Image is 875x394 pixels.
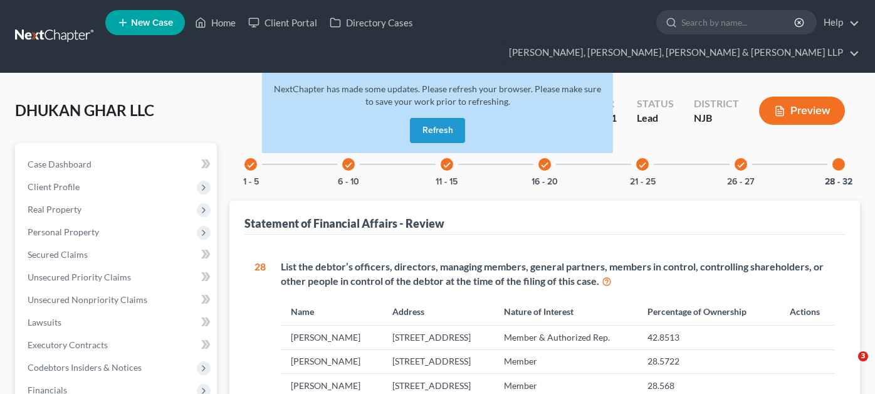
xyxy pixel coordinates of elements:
a: Secured Claims [18,243,217,266]
th: Actions [772,298,835,325]
span: New Case [131,18,173,28]
th: Nature of Interest [494,298,637,325]
button: 16 - 20 [532,178,558,186]
span: Lawsuits [28,317,61,327]
span: NextChapter has made some updates. Please refresh your browser. Please make sure to save your wor... [274,83,601,107]
div: NJB [694,111,739,125]
span: Codebtors Insiders & Notices [28,362,142,373]
span: Executory Contracts [28,339,108,350]
span: Real Property [28,204,81,215]
button: 1 - 5 [243,178,259,186]
a: Unsecured Nonpriority Claims [18,289,217,311]
td: [STREET_ADDRESS] [382,349,494,373]
div: Statement of Financial Affairs - Review [244,216,444,231]
a: [PERSON_NAME], [PERSON_NAME], [PERSON_NAME] & [PERSON_NAME] LLP [503,41,859,64]
div: District [694,97,739,111]
iframe: Intercom live chat [832,351,862,381]
button: 11 - 15 [436,178,458,186]
span: 3 [858,351,868,361]
button: 26 - 27 [727,178,754,186]
td: [PERSON_NAME] [281,349,382,373]
a: Unsecured Priority Claims [18,266,217,289]
i: check [736,161,745,169]
button: Refresh [410,118,465,143]
i: check [638,161,647,169]
th: Percentage of Ownership [637,298,773,325]
a: Executory Contracts [18,334,217,356]
button: 6 - 10 [338,178,359,186]
i: check [443,161,451,169]
td: Member & Authorized Rep. [494,326,637,349]
td: [STREET_ADDRESS] [382,326,494,349]
button: Preview [759,97,845,125]
td: Member [494,349,637,373]
a: Client Portal [242,11,323,34]
div: Status [637,97,674,111]
td: 28.5722 [637,349,773,373]
div: Lead [637,111,674,125]
span: Unsecured Priority Claims [28,272,131,282]
span: Personal Property [28,226,99,237]
div: List the debtor’s officers, directors, managing members, general partners, members in control, co... [281,260,835,289]
a: Directory Cases [323,11,419,34]
a: Lawsuits [18,311,217,334]
button: 21 - 25 [630,178,656,186]
input: Search by name... [681,11,796,34]
i: check [540,161,549,169]
a: Case Dashboard [18,153,217,176]
td: 42.8513 [637,326,773,349]
i: check [344,161,353,169]
span: Unsecured Nonpriority Claims [28,294,147,305]
i: check [246,161,255,169]
span: Client Profile [28,181,80,192]
span: Secured Claims [28,249,88,260]
th: Address [382,298,494,325]
button: 28 - 32 [825,178,852,186]
a: Help [817,11,859,34]
th: Name [281,298,382,325]
td: [PERSON_NAME] [281,326,382,349]
span: Case Dashboard [28,159,92,169]
a: Home [189,11,242,34]
span: DHUKAN GHAR LLC [15,101,154,119]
